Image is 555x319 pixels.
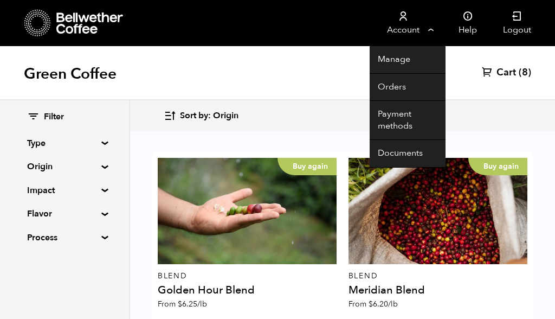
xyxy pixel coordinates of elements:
a: Documents [370,140,446,168]
p: Blend [349,272,527,280]
a: Buy again [349,158,527,264]
p: Buy again [277,158,337,175]
a: Buy again [158,158,337,264]
summary: Flavor [27,207,102,220]
span: $ [369,299,373,309]
span: From [158,299,207,309]
a: Manage [370,46,446,74]
span: (8) [519,66,531,79]
summary: Impact [27,184,102,197]
p: Buy again [468,158,527,175]
p: Blend [158,272,337,280]
span: $ [178,299,182,309]
h4: Meridian Blend [349,285,527,296]
bdi: 6.25 [178,299,207,309]
span: /lb [197,299,207,309]
span: From [349,299,398,309]
summary: Type [27,137,102,150]
h4: Golden Hour Blend [158,285,337,296]
span: Sort by: Origin [180,110,238,122]
summary: Process [27,231,102,244]
span: Filter [44,111,64,123]
span: Cart [496,66,516,79]
a: Payment methods [370,101,446,140]
summary: Origin [27,160,102,173]
button: Sort by: Origin [164,103,238,129]
a: Orders [370,74,446,101]
span: /lb [388,299,398,309]
h1: Green Coffee [24,64,117,84]
bdi: 6.20 [369,299,398,309]
a: Cart (8) [482,66,531,79]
